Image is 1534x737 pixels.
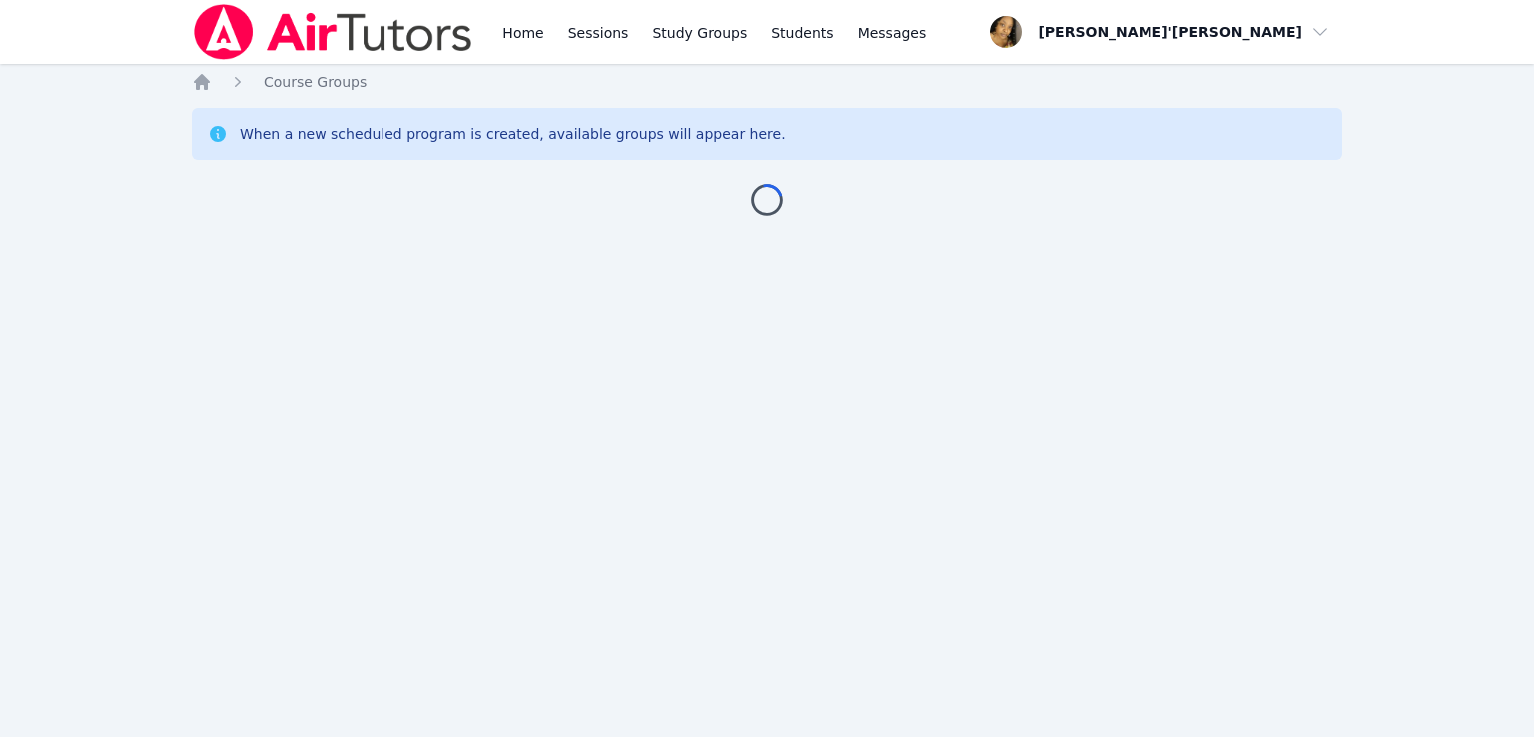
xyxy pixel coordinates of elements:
span: Messages [858,23,927,43]
nav: Breadcrumb [192,72,1342,92]
img: Air Tutors [192,4,474,60]
div: When a new scheduled program is created, available groups will appear here. [240,124,786,144]
span: Course Groups [264,74,367,90]
a: Course Groups [264,72,367,92]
